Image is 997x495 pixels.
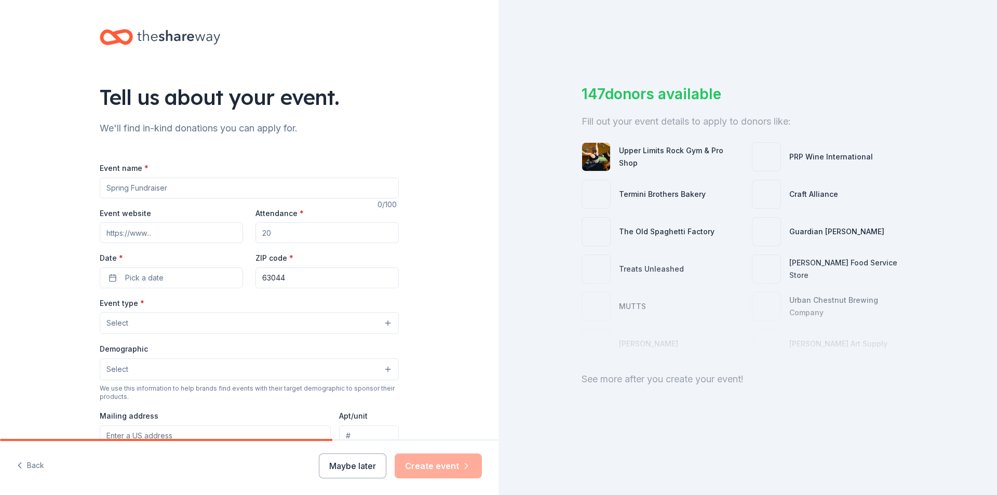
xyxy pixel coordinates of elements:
[789,151,873,163] div: PRP Wine International
[100,222,243,243] input: https://www...
[582,143,610,171] img: photo for Upper Limits Rock Gym & Pro Shop
[100,120,399,137] div: We'll find in-kind donations you can apply for.
[100,178,399,198] input: Spring Fundraiser
[100,253,243,263] label: Date
[100,298,144,309] label: Event type
[752,180,780,208] img: photo for Craft Alliance
[100,312,399,334] button: Select
[255,208,304,219] label: Attendance
[100,267,243,288] button: Pick a date
[100,344,148,354] label: Demographic
[17,455,44,477] button: Back
[339,411,368,421] label: Apt/unit
[106,317,128,329] span: Select
[582,218,610,246] img: photo for The Old Spaghetti Factory
[100,208,151,219] label: Event website
[789,188,838,200] div: Craft Alliance
[582,180,610,208] img: photo for Termini Brothers Bakery
[582,371,914,387] div: See more after you create your event!
[752,143,780,171] img: photo for PRP Wine International
[619,188,706,200] div: Termini Brothers Bakery
[378,198,399,211] div: 0 /100
[255,253,293,263] label: ZIP code
[619,225,715,238] div: The Old Spaghetti Factory
[319,453,386,478] button: Maybe later
[339,425,399,446] input: #
[100,83,399,112] div: Tell us about your event.
[582,83,914,105] div: 147 donors available
[100,425,331,446] input: Enter a US address
[255,222,399,243] input: 20
[752,218,780,246] img: photo for Guardian Angel Device
[255,267,399,288] input: 12345 (U.S. only)
[100,163,149,173] label: Event name
[789,225,884,238] div: Guardian [PERSON_NAME]
[582,113,914,130] div: Fill out your event details to apply to donors like:
[106,363,128,376] span: Select
[100,384,399,401] div: We use this information to help brands find events with their target demographic to sponsor their...
[100,411,158,421] label: Mailing address
[619,144,744,169] div: Upper Limits Rock Gym & Pro Shop
[100,358,399,380] button: Select
[125,272,164,284] span: Pick a date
